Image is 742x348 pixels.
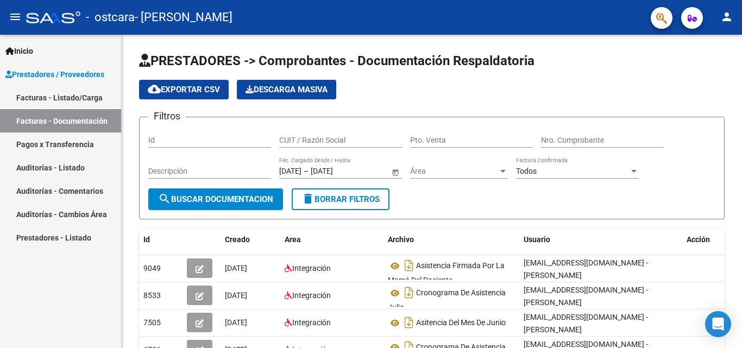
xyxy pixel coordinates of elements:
[311,167,364,176] input: Fecha fin
[237,80,336,99] app-download-masive: Descarga masiva de comprobantes (adjuntos)
[280,228,383,251] datatable-header-cell: Area
[225,264,247,273] span: [DATE]
[148,85,220,94] span: Exportar CSV
[292,291,331,300] span: Integración
[237,80,336,99] button: Descarga Masiva
[158,192,171,205] mat-icon: search
[279,167,301,176] input: Fecha inicio
[5,45,33,57] span: Inicio
[687,235,710,244] span: Acción
[402,284,416,301] i: Descargar documento
[246,85,328,94] span: Descarga Masiva
[5,68,104,80] span: Prestadores / Proveedores
[301,192,315,205] mat-icon: delete
[86,5,135,29] span: - ostcara
[135,5,232,29] span: - [PERSON_NAME]
[416,319,506,327] span: Asitencia Del Mes De Junio
[148,83,161,96] mat-icon: cloud_download
[304,167,309,176] span: –
[292,318,331,327] span: Integración
[143,318,161,327] span: 7505
[388,235,414,244] span: Archivo
[388,262,505,285] span: Asistencia Firmada Por La Mamá Del Paciente
[292,264,331,273] span: Integración
[301,194,380,204] span: Borrar Filtros
[292,188,389,210] button: Borrar Filtros
[139,228,183,251] datatable-header-cell: Id
[225,318,247,327] span: [DATE]
[402,314,416,331] i: Descargar documento
[705,311,731,337] div: Open Intercom Messenger
[682,228,737,251] datatable-header-cell: Acción
[143,264,161,273] span: 9049
[388,289,506,312] span: Cronograma De Asistencia Julio
[139,53,535,68] span: PRESTADORES -> Comprobantes - Documentación Respaldatoria
[524,258,648,280] span: [EMAIL_ADDRESS][DOMAIN_NAME] - [PERSON_NAME]
[158,194,273,204] span: Buscar Documentacion
[524,286,648,307] span: [EMAIL_ADDRESS][DOMAIN_NAME] - [PERSON_NAME]
[524,235,550,244] span: Usuario
[221,228,280,251] datatable-header-cell: Creado
[720,10,733,23] mat-icon: person
[524,313,648,334] span: [EMAIL_ADDRESS][DOMAIN_NAME] - [PERSON_NAME]
[148,109,186,124] h3: Filtros
[383,228,519,251] datatable-header-cell: Archivo
[519,228,682,251] datatable-header-cell: Usuario
[143,291,161,300] span: 8533
[143,235,150,244] span: Id
[225,235,250,244] span: Creado
[285,235,301,244] span: Area
[516,167,537,175] span: Todos
[225,291,247,300] span: [DATE]
[9,10,22,23] mat-icon: menu
[410,167,498,176] span: Área
[139,80,229,99] button: Exportar CSV
[389,166,401,178] button: Open calendar
[402,257,416,274] i: Descargar documento
[148,188,283,210] button: Buscar Documentacion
